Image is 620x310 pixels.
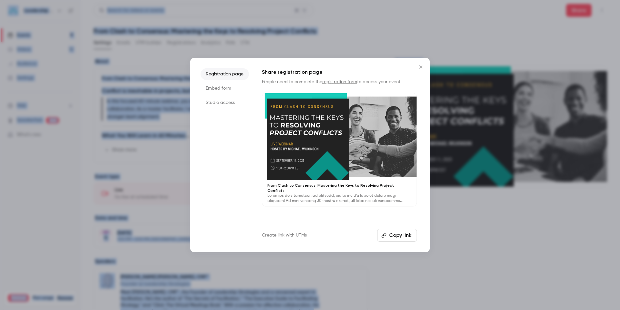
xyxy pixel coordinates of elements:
[262,93,417,206] a: From Clash to Consensus: Mastering the Keys to Resolving Project ConflictsLoremips do sitametcon ...
[414,61,427,73] button: Close
[201,97,249,108] li: Studio access
[267,193,411,204] p: Loremips do sitametcon ad elitsedd, eiu te incid'u labo et dolore magn aliquaen! Ad mini veniamq ...
[262,68,417,76] h1: Share registration page
[267,183,411,193] p: From Clash to Consensus: Mastering the Keys to Resolving Project Conflicts
[201,68,249,80] li: Registration page
[377,229,417,242] button: Copy link
[322,80,357,84] a: registration form
[262,79,417,85] p: People need to complete the to access your event
[201,83,249,94] li: Embed form
[262,232,307,238] a: Create link with UTMs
